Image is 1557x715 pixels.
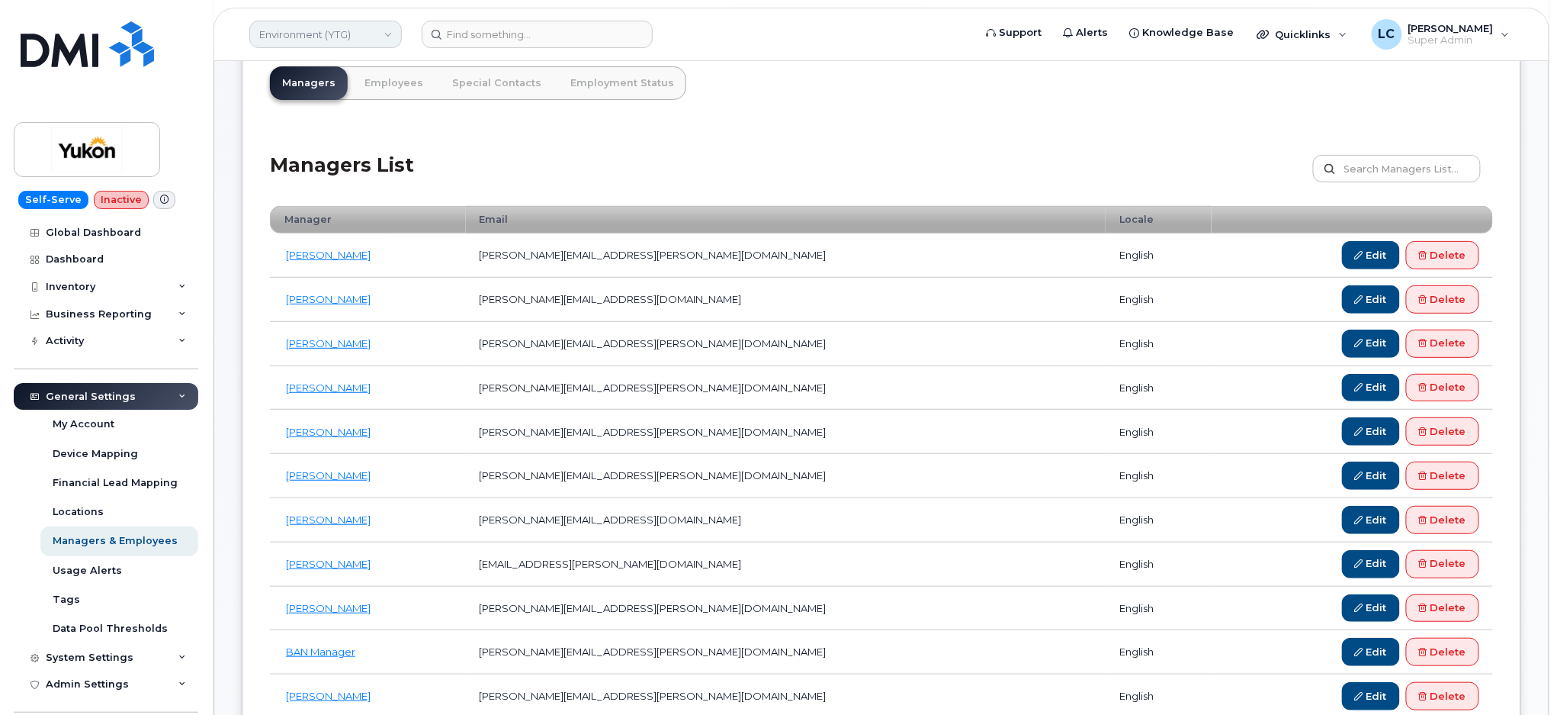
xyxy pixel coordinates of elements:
[1406,417,1479,446] a: Delete
[1076,25,1108,40] span: Alerts
[466,322,1106,366] td: [PERSON_NAME][EMAIL_ADDRESS][PERSON_NAME][DOMAIN_NAME]
[1342,330,1400,358] a: Edit
[286,337,371,349] a: [PERSON_NAME]
[286,249,371,261] a: [PERSON_NAME]
[1119,18,1245,48] a: Knowledge Base
[286,558,371,570] a: [PERSON_NAME]
[1406,462,1479,490] a: Delete
[1342,241,1400,269] a: Edit
[1406,285,1479,314] a: Delete
[466,410,1106,454] td: [PERSON_NAME][EMAIL_ADDRESS][PERSON_NAME][DOMAIN_NAME]
[1342,638,1400,666] a: Edit
[1106,234,1212,278] td: english
[249,21,402,48] a: Environment (YTG)
[1406,374,1479,402] a: Delete
[1276,28,1331,40] span: Quicklinks
[1406,241,1479,269] a: Delete
[1342,285,1400,314] a: Edit
[1342,417,1400,446] a: Edit
[1106,278,1212,322] td: english
[1408,34,1494,47] span: Super Admin
[1106,322,1212,366] td: english
[1406,330,1479,358] a: Delete
[1106,543,1212,587] td: english
[1406,550,1479,578] a: Delete
[1379,25,1395,43] span: LC
[440,66,554,100] a: Special Contacts
[1106,206,1212,234] th: Locale
[466,366,1106,411] td: [PERSON_NAME][EMAIL_ADDRESS][PERSON_NAME][DOMAIN_NAME]
[1342,462,1400,490] a: Edit
[1342,550,1400,578] a: Edit
[1361,19,1520,50] div: Logan Cole
[466,454,1106,498] td: [PERSON_NAME][EMAIL_ADDRESS][PERSON_NAME][DOMAIN_NAME]
[1106,587,1212,631] td: english
[466,630,1106,675] td: [PERSON_NAME][EMAIL_ADDRESS][PERSON_NAME][DOMAIN_NAME]
[1406,682,1479,710] a: Delete
[422,21,653,48] input: Find something...
[1106,498,1212,543] td: english
[1342,594,1400,623] a: Edit
[1247,19,1358,50] div: Quicklinks
[270,66,348,100] a: Managers
[1406,506,1479,534] a: Delete
[1106,366,1212,411] td: english
[1142,25,1234,40] span: Knowledge Base
[286,469,371,481] a: [PERSON_NAME]
[466,206,1106,234] th: Email
[286,382,371,394] a: [PERSON_NAME]
[1106,630,1212,675] td: english
[466,278,1106,322] td: [PERSON_NAME][EMAIL_ADDRESS][DOMAIN_NAME]
[270,206,466,234] th: Manager
[352,66,435,100] a: Employees
[286,602,371,614] a: [PERSON_NAME]
[1106,410,1212,454] td: english
[286,514,371,526] a: [PERSON_NAME]
[975,18,1052,48] a: Support
[1408,22,1494,34] span: [PERSON_NAME]
[1406,638,1479,666] a: Delete
[1342,506,1400,534] a: Edit
[286,646,355,658] a: BAN Manager
[999,25,1042,40] span: Support
[286,293,371,305] a: [PERSON_NAME]
[466,587,1106,631] td: [PERSON_NAME][EMAIL_ADDRESS][PERSON_NAME][DOMAIN_NAME]
[466,543,1106,587] td: [EMAIL_ADDRESS][PERSON_NAME][DOMAIN_NAME]
[1342,374,1400,402] a: Edit
[1052,18,1119,48] a: Alerts
[466,234,1106,278] td: [PERSON_NAME][EMAIL_ADDRESS][PERSON_NAME][DOMAIN_NAME]
[1406,594,1479,623] a: Delete
[1106,454,1212,498] td: english
[270,155,414,200] h2: Managers List
[286,426,371,438] a: [PERSON_NAME]
[286,690,371,702] a: [PERSON_NAME]
[466,498,1106,543] td: [PERSON_NAME][EMAIL_ADDRESS][DOMAIN_NAME]
[1342,682,1400,710] a: Edit
[558,66,686,100] a: Employment Status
